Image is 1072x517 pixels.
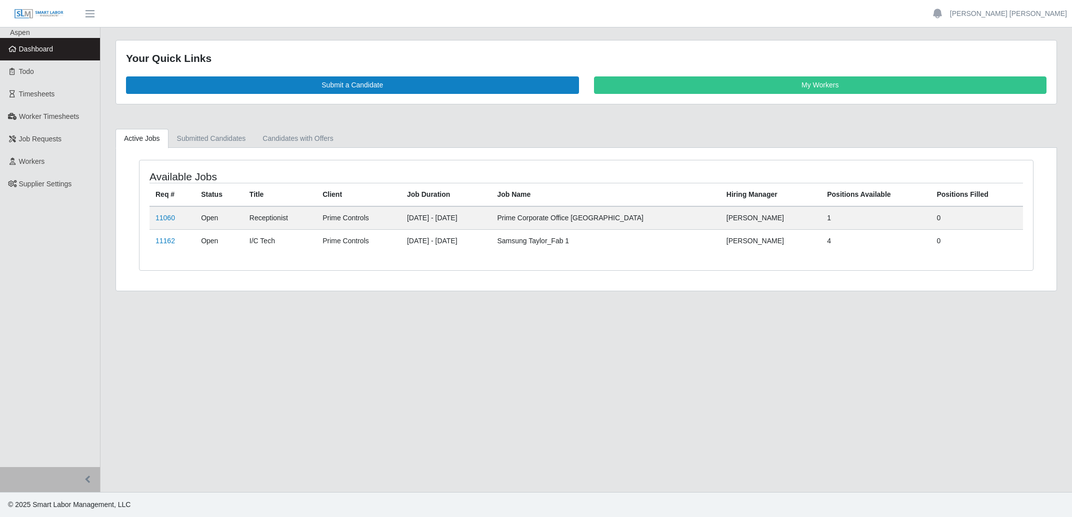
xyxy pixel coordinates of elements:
[254,129,341,148] a: Candidates with Offers
[821,229,930,252] td: 4
[8,501,130,509] span: © 2025 Smart Labor Management, LLC
[930,183,1023,206] th: Positions Filled
[401,206,491,230] td: [DATE] - [DATE]
[115,129,168,148] a: Active Jobs
[19,180,72,188] span: Supplier Settings
[594,76,1047,94] a: My Workers
[155,214,175,222] a: 11060
[195,206,243,230] td: Open
[155,237,175,245] a: 11162
[10,28,30,36] span: Aspen
[19,45,53,53] span: Dashboard
[491,206,720,230] td: Prime Corporate Office [GEOGRAPHIC_DATA]
[19,67,34,75] span: Todo
[401,229,491,252] td: [DATE] - [DATE]
[720,206,821,230] td: [PERSON_NAME]
[720,183,821,206] th: Hiring Manager
[243,206,316,230] td: Receptionist
[491,229,720,252] td: Samsung Taylor_Fab 1
[950,8,1067,19] a: [PERSON_NAME] [PERSON_NAME]
[19,90,55,98] span: Timesheets
[821,206,930,230] td: 1
[19,157,45,165] span: Workers
[930,229,1023,252] td: 0
[821,183,930,206] th: Positions Available
[316,229,401,252] td: Prime Controls
[19,112,79,120] span: Worker Timesheets
[149,170,504,183] h4: Available Jobs
[195,229,243,252] td: Open
[401,183,491,206] th: Job Duration
[149,183,195,206] th: Req #
[930,206,1023,230] td: 0
[316,206,401,230] td: Prime Controls
[14,8,64,19] img: SLM Logo
[243,183,316,206] th: Title
[720,229,821,252] td: [PERSON_NAME]
[243,229,316,252] td: I/C Tech
[126,50,1046,66] div: Your Quick Links
[126,76,579,94] a: Submit a Candidate
[168,129,254,148] a: Submitted Candidates
[316,183,401,206] th: Client
[19,135,62,143] span: Job Requests
[195,183,243,206] th: Status
[491,183,720,206] th: Job Name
